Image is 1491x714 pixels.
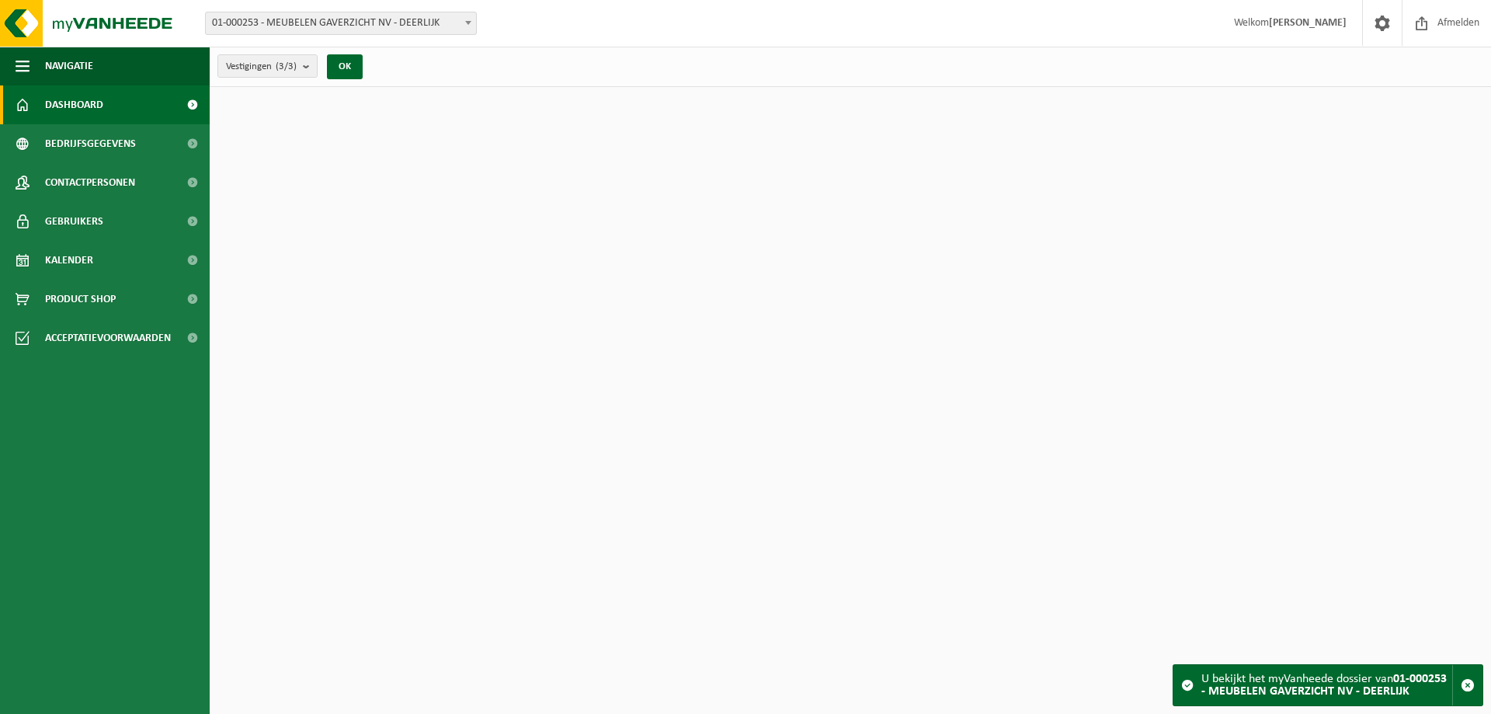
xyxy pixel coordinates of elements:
span: Bedrijfsgegevens [45,124,136,163]
span: 01-000253 - MEUBELEN GAVERZICHT NV - DEERLIJK [206,12,476,34]
span: Acceptatievoorwaarden [45,319,171,357]
span: Kalender [45,241,93,280]
span: Gebruikers [45,202,103,241]
strong: [PERSON_NAME] [1269,17,1347,29]
count: (3/3) [276,61,297,71]
span: Contactpersonen [45,163,135,202]
span: Dashboard [45,85,103,124]
span: Navigatie [45,47,93,85]
strong: 01-000253 - MEUBELEN GAVERZICHT NV - DEERLIJK [1201,673,1447,698]
span: Product Shop [45,280,116,319]
button: OK [327,54,363,79]
span: Vestigingen [226,55,297,78]
button: Vestigingen(3/3) [217,54,318,78]
div: U bekijkt het myVanheede dossier van [1201,665,1452,705]
span: 01-000253 - MEUBELEN GAVERZICHT NV - DEERLIJK [205,12,477,35]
